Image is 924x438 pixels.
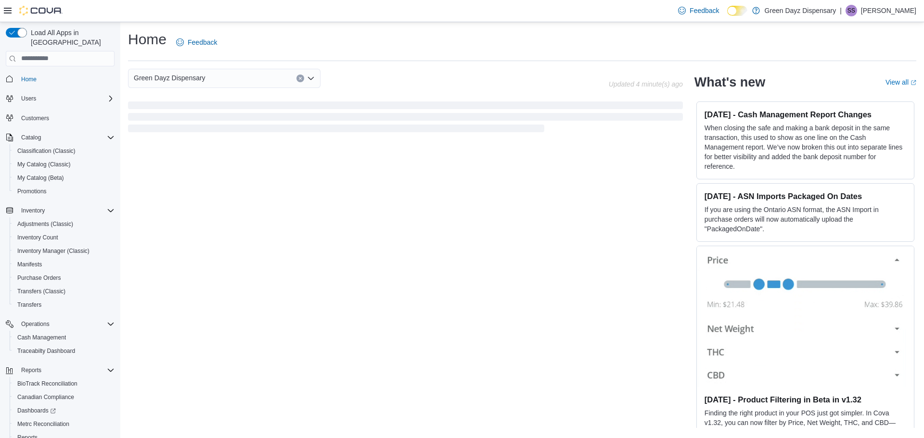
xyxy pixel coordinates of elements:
p: Updated 4 minute(s) ago [609,80,683,88]
span: Green Dayz Dispensary [134,72,205,84]
span: Adjustments (Classic) [13,218,115,230]
span: My Catalog (Classic) [17,161,71,168]
span: Cash Management [13,332,115,343]
button: Purchase Orders [10,271,118,285]
span: Metrc Reconciliation [13,418,115,430]
span: BioTrack Reconciliation [17,380,77,388]
span: Transfers [13,299,115,311]
a: Classification (Classic) [13,145,79,157]
span: Customers [17,112,115,124]
button: Inventory [17,205,49,216]
div: Scott Swanner [846,5,857,16]
span: Operations [17,318,115,330]
h3: [DATE] - ASN Imports Packaged On Dates [705,191,906,201]
button: Inventory Manager (Classic) [10,244,118,258]
button: Catalog [17,132,45,143]
span: BioTrack Reconciliation [13,378,115,389]
a: Dashboards [10,404,118,417]
span: Catalog [17,132,115,143]
button: Classification (Classic) [10,144,118,158]
button: Users [17,93,40,104]
span: My Catalog (Beta) [13,172,115,184]
span: SS [847,5,855,16]
button: Manifests [10,258,118,271]
button: BioTrack Reconciliation [10,377,118,390]
span: Purchase Orders [17,274,61,282]
a: Inventory Manager (Classic) [13,245,93,257]
span: Traceabilty Dashboard [13,345,115,357]
button: Customers [2,111,118,125]
button: Operations [17,318,53,330]
a: Adjustments (Classic) [13,218,77,230]
span: Transfers [17,301,41,309]
span: Users [17,93,115,104]
a: Canadian Compliance [13,391,78,403]
a: Dashboards [13,405,60,416]
button: Promotions [10,185,118,198]
span: Inventory Manager (Classic) [13,245,115,257]
span: Home [17,73,115,85]
span: Traceabilty Dashboard [17,347,75,355]
span: Dashboards [13,405,115,416]
span: Metrc Reconciliation [17,420,69,428]
span: Reports [17,364,115,376]
span: Promotions [13,186,115,197]
button: Inventory Count [10,231,118,244]
a: Cash Management [13,332,70,343]
span: Customers [21,114,49,122]
button: Users [2,92,118,105]
span: Dashboards [17,407,56,414]
a: Transfers [13,299,45,311]
span: My Catalog (Beta) [17,174,64,182]
button: My Catalog (Classic) [10,158,118,171]
span: Users [21,95,36,102]
span: Canadian Compliance [17,393,74,401]
button: Canadian Compliance [10,390,118,404]
span: Canadian Compliance [13,391,115,403]
span: Operations [21,320,50,328]
span: Inventory Count [17,234,58,241]
span: Manifests [13,259,115,270]
button: Operations [2,317,118,331]
svg: External link [911,80,916,86]
h3: [DATE] - Product Filtering in Beta in v1.32 [705,395,906,404]
p: When closing the safe and making a bank deposit in the same transaction, this used to show as one... [705,123,906,171]
a: Customers [17,113,53,124]
span: Load All Apps in [GEOGRAPHIC_DATA] [27,28,115,47]
span: Reports [21,366,41,374]
p: Green Dayz Dispensary [765,5,836,16]
p: If you are using the Ontario ASN format, the ASN Import in purchase orders will now automatically... [705,205,906,234]
span: Cash Management [17,334,66,341]
a: Purchase Orders [13,272,65,284]
button: My Catalog (Beta) [10,171,118,185]
span: Classification (Classic) [17,147,76,155]
span: Manifests [17,261,42,268]
button: Catalog [2,131,118,144]
button: Reports [17,364,45,376]
span: Transfers (Classic) [17,288,65,295]
button: Reports [2,363,118,377]
span: Purchase Orders [13,272,115,284]
button: Open list of options [307,75,315,82]
a: Feedback [674,1,723,20]
a: Home [17,74,40,85]
span: Transfers (Classic) [13,286,115,297]
a: BioTrack Reconciliation [13,378,81,389]
span: Feedback [188,38,217,47]
h1: Home [128,30,167,49]
span: My Catalog (Classic) [13,159,115,170]
span: Inventory Count [13,232,115,243]
h2: What's new [694,75,765,90]
button: Transfers (Classic) [10,285,118,298]
input: Dark Mode [727,6,747,16]
p: | [840,5,842,16]
a: Feedback [172,33,221,52]
span: Home [21,75,37,83]
a: My Catalog (Classic) [13,159,75,170]
span: Inventory [17,205,115,216]
button: Inventory [2,204,118,217]
span: Catalog [21,134,41,141]
span: Inventory Manager (Classic) [17,247,90,255]
span: Loading [128,103,683,134]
